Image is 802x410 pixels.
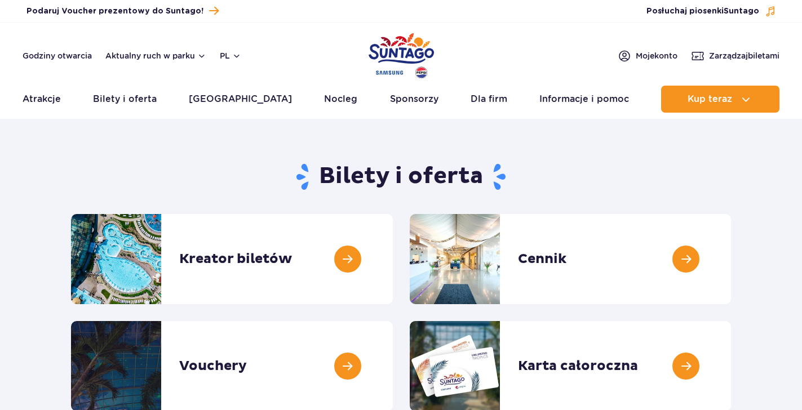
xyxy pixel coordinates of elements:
a: Zarządzajbiletami [691,49,779,63]
span: Podaruj Voucher prezentowy do Suntago! [26,6,203,17]
button: pl [220,50,241,61]
a: Sponsorzy [390,86,438,113]
a: Park of Poland [369,28,434,80]
a: Atrakcje [23,86,61,113]
a: [GEOGRAPHIC_DATA] [189,86,292,113]
span: Kup teraz [688,94,732,104]
a: Mojekonto [618,49,677,63]
a: Informacje i pomoc [539,86,629,113]
button: Aktualny ruch w parku [105,51,206,60]
button: Kup teraz [661,86,779,113]
a: Podaruj Voucher prezentowy do Suntago! [26,3,219,19]
span: Suntago [724,7,759,15]
button: Posłuchaj piosenkiSuntago [646,6,776,17]
a: Godziny otwarcia [23,50,92,61]
span: Moje konto [636,50,677,61]
span: Zarządzaj biletami [709,50,779,61]
h1: Bilety i oferta [71,162,731,191]
a: Dla firm [471,86,507,113]
span: Posłuchaj piosenki [646,6,759,17]
a: Bilety i oferta [93,86,157,113]
a: Nocleg [324,86,357,113]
